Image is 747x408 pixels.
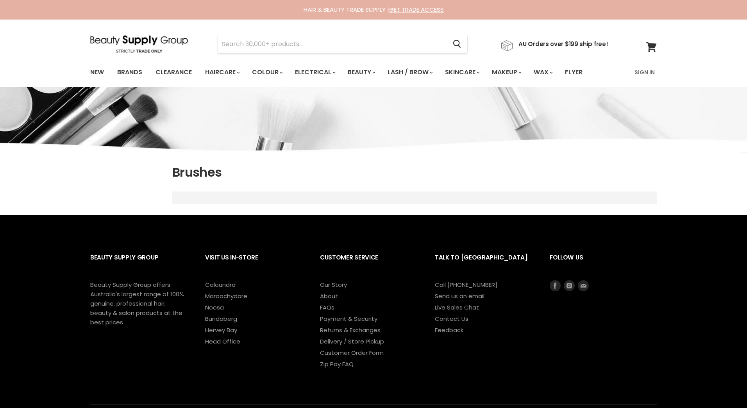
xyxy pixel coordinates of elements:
a: Skincare [439,64,484,81]
a: Caloundra [205,281,236,289]
a: Our Story [320,281,347,289]
a: Flyer [559,64,588,81]
a: Call [PHONE_NUMBER] [435,281,497,289]
a: Brands [111,64,148,81]
h2: Visit Us In-Store [205,248,304,280]
a: GET TRADE ACCESS [389,5,444,14]
a: Colour [246,64,288,81]
a: Feedback [435,326,463,334]
a: Zip Pay FAQ [320,360,354,368]
nav: Main [80,61,667,84]
p: Beauty Supply Group offers Australia's largest range of 100% genuine, professional hair, beauty &... [90,280,184,327]
ul: Main menu [84,61,609,84]
a: Contact Us [435,315,468,323]
a: Wax [528,64,558,81]
a: About [320,292,338,300]
a: Returns & Exchanges [320,326,381,334]
h2: Follow us [550,248,657,280]
a: Live Sales Chat [435,303,479,311]
a: Makeup [486,64,526,81]
div: HAIR & BEAUTY TRADE SUPPLY | [80,6,667,14]
a: FAQs [320,303,334,311]
a: Haircare [199,64,245,81]
a: Lash / Brow [382,64,438,81]
a: Beauty [342,64,380,81]
a: Send us an email [435,292,484,300]
h2: Customer Service [320,248,419,280]
a: New [84,64,110,81]
a: Electrical [289,64,340,81]
h2: Beauty Supply Group [90,248,189,280]
a: Bundaberg [205,315,237,323]
h1: Brushes [172,164,657,181]
a: Sign In [630,64,659,81]
a: Delivery / Store Pickup [320,337,384,345]
a: Payment & Security [320,315,377,323]
a: Customer Order Form [320,349,384,357]
h2: Talk to [GEOGRAPHIC_DATA] [435,248,534,280]
a: Clearance [150,64,198,81]
a: Maroochydore [205,292,247,300]
a: Hervey Bay [205,326,237,334]
input: Search [218,35,447,53]
form: Product [218,35,468,54]
button: Search [447,35,467,53]
a: Head Office [205,337,240,345]
a: Noosa [205,303,224,311]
